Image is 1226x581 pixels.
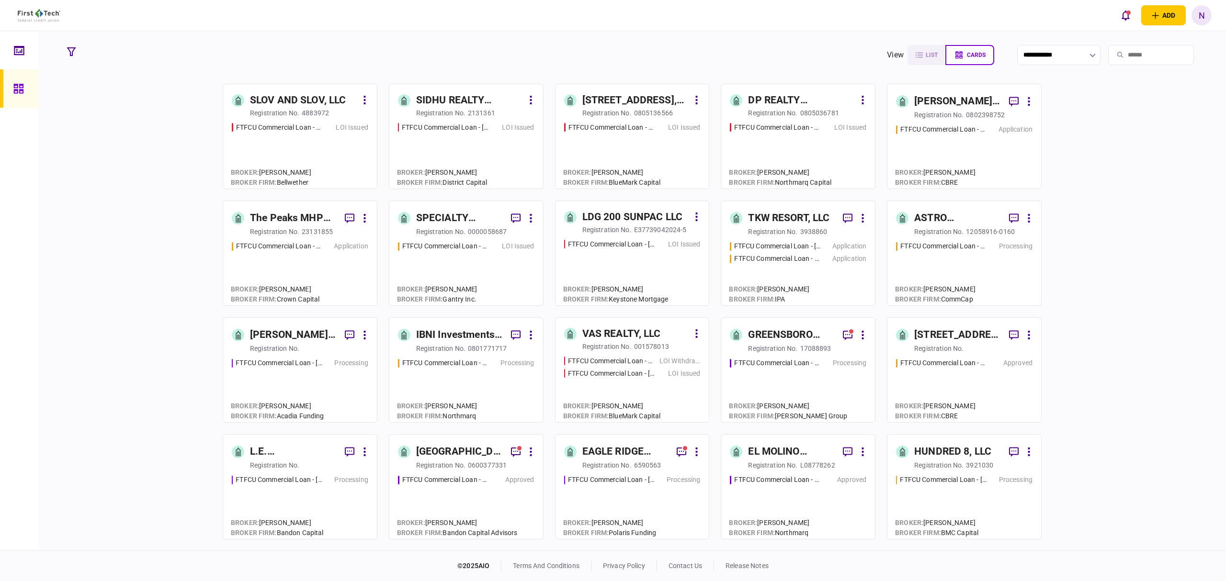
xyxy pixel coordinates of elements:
[231,179,277,186] span: broker firm :
[231,178,311,188] div: Bellwether
[336,123,368,133] div: LOI Issued
[231,529,277,536] span: broker firm :
[231,285,259,293] span: Broker :
[582,342,632,351] div: registration no.
[231,168,259,176] span: Broker :
[1115,5,1135,25] button: open notifications list
[895,412,941,420] span: broker firm :
[223,317,377,423] a: [PERSON_NAME] Regency Partners LLCregistration no.FTFCU Commercial Loan - 6 Dunbar Rd Monticello ...
[231,295,277,303] span: broker firm :
[397,528,518,538] div: Bandon Capital Advisors
[236,123,322,133] div: FTFCU Commercial Loan - 1639 Alameda Ave Lakewood OH
[582,108,632,118] div: registration no.
[250,344,299,353] div: registration no.
[887,434,1042,539] a: HUNDRED 8, LLCregistration no.3921030FTFCU Commercial Loan - 3969 Morse Crossing ColumbusProcessi...
[231,284,319,294] div: [PERSON_NAME]
[389,434,544,539] a: [GEOGRAPHIC_DATA] PASSAIC, LLCregistration no.0600377331FTFCU Commercial Loan - 325 Main Street L...
[416,344,465,353] div: registration no.
[231,518,323,528] div: [PERSON_NAME]
[729,284,809,294] div: [PERSON_NAME]
[468,344,507,353] div: 0801771717
[721,317,875,423] a: GREENSBORO ESTATES LLCregistration no.17088893FTFCU Commercial Loan - 1770 Allens Circle Greensbo...
[721,434,875,539] a: EL MOLINO MOBILE HOME PARK, LLCregistration no.L08778262FTFCU Commercial Loan - 1552 W Miracle Mi...
[397,401,477,411] div: [PERSON_NAME]
[236,358,322,368] div: FTFCU Commercial Loan - 6 Dunbar Rd Monticello NY
[729,519,757,526] span: Broker :
[582,444,670,459] div: EAGLE RIDGE EQUITY LLC
[895,518,978,528] div: [PERSON_NAME]
[416,108,465,118] div: registration no.
[726,562,769,570] a: release notes
[500,358,534,368] div: Processing
[468,227,507,236] div: 0000058687
[634,342,669,351] div: 001578013
[634,225,687,235] div: E37739042024-5
[563,295,609,303] span: broker firm :
[250,227,299,236] div: registration no.
[832,241,866,251] div: Application
[895,168,976,178] div: [PERSON_NAME]
[603,562,645,570] a: privacy policy
[416,444,503,459] div: [GEOGRAPHIC_DATA] PASSAIC, LLC
[900,475,987,485] div: FTFCU Commercial Loan - 3969 Morse Crossing Columbus
[729,168,831,178] div: [PERSON_NAME]
[563,284,669,294] div: [PERSON_NAME]
[402,358,488,368] div: FTFCU Commercial Loan - 6 Uvalde Road Houston TX
[999,475,1033,485] div: Processing
[397,294,477,304] div: Gantry Inc.
[416,227,465,236] div: registration no.
[389,317,544,423] a: IBNI Investments, LLCregistration no.0801771717FTFCU Commercial Loan - 6 Uvalde Road Houston TX P...
[402,123,488,133] div: FTFCU Commercial Loan - 1569 Main Street Marion
[563,518,657,528] div: [PERSON_NAME]
[334,241,368,251] div: Application
[250,327,337,343] div: [PERSON_NAME] Regency Partners LLC
[568,369,655,379] div: FTFCU Commercial Loan - 6227 Thompson Road
[945,45,994,65] button: cards
[734,254,820,264] div: FTFCU Commercial Loan - 2410 Charleston Highway
[834,123,866,133] div: LOI Issued
[231,528,323,538] div: Bandon Capital
[250,444,337,459] div: L.E. [PERSON_NAME] Properties Inc.
[895,168,923,176] span: Broker :
[563,402,591,410] span: Broker :
[582,326,661,342] div: VAS REALTY, LLC
[389,201,544,306] a: SPECIALTY PROPERTIES LLCregistration no.0000058687FTFCU Commercial Loan - 1151-B Hospital Way Poc...
[416,93,523,108] div: SIDHU REALTY CAPITAL, LLC
[250,93,346,108] div: SLOV AND SLOV, LLC
[582,225,632,235] div: registration no.
[669,562,702,570] a: contact us
[729,411,847,421] div: [PERSON_NAME] Group
[416,460,465,470] div: registration no.
[1192,5,1212,25] button: N
[729,285,757,293] span: Broker :
[397,285,425,293] span: Broker :
[800,344,831,353] div: 17088893
[914,110,964,120] div: registration no.
[729,401,847,411] div: [PERSON_NAME]
[416,211,503,226] div: SPECIALTY PROPERTIES LLC
[397,529,443,536] span: broker firm :
[748,108,797,118] div: registration no.
[457,561,501,571] div: © 2025 AIO
[914,444,991,459] div: HUNDRED 8, LLC
[729,294,809,304] div: IPA
[397,295,443,303] span: broker firm :
[914,344,964,353] div: registration no.
[668,369,700,379] div: LOI Issued
[555,434,710,539] a: EAGLE RIDGE EQUITY LLCregistration no.6590563FTFCU Commercial Loan - 26095 Kestrel Dr Evan Mills ...
[397,412,443,420] span: broker firm :
[734,358,820,368] div: FTFCU Commercial Loan - 1770 Allens Circle Greensboro GA
[748,327,835,343] div: GREENSBORO ESTATES LLC
[887,49,904,61] div: view
[582,210,682,225] div: LDG 200 SUNPAC LLC
[563,519,591,526] span: Broker :
[895,529,941,536] span: broker firm :
[914,227,964,236] div: registration no.
[748,444,835,459] div: EL MOLINO MOBILE HOME PARK, LLC
[999,241,1033,251] div: Processing
[800,227,828,236] div: 3938860
[833,358,866,368] div: Processing
[231,519,259,526] span: Broker :
[236,475,322,485] div: FTFCU Commercial Loan - 25590 Avenue Stafford
[734,241,821,251] div: FTFCU Commercial Loan - 1402 Boone Street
